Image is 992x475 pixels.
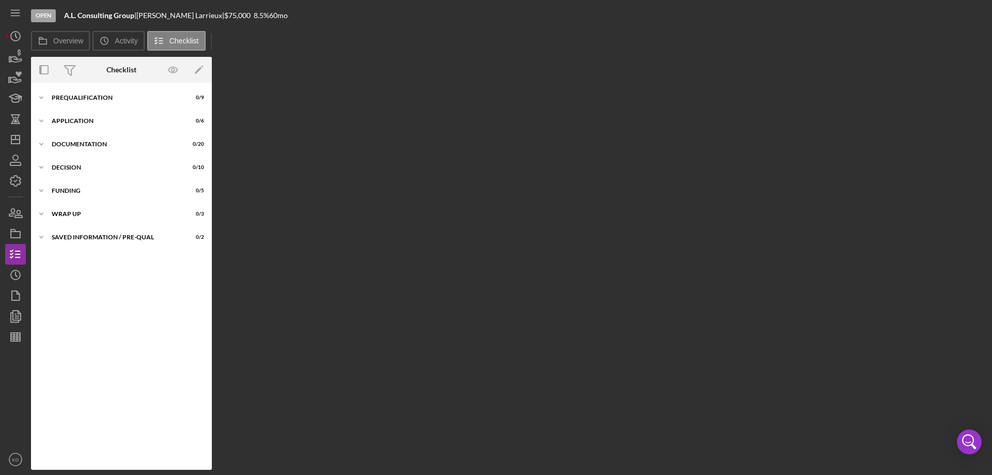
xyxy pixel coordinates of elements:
[31,9,56,22] div: Open
[52,95,178,101] div: Prequalification
[185,141,204,147] div: 0 / 20
[31,31,90,51] button: Overview
[52,164,178,171] div: Decision
[64,11,136,20] div: |
[106,66,136,74] div: Checklist
[52,234,178,240] div: Saved Information / Pre-Qual
[147,31,206,51] button: Checklist
[52,141,178,147] div: Documentation
[185,164,204,171] div: 0 / 10
[52,188,178,194] div: Funding
[136,11,224,20] div: [PERSON_NAME] Larrieux |
[185,211,204,217] div: 0 / 3
[185,188,204,194] div: 0 / 5
[92,31,144,51] button: Activity
[52,118,178,124] div: Application
[269,11,288,20] div: 60 mo
[12,457,19,463] text: KD
[185,95,204,101] div: 0 / 9
[169,37,199,45] label: Checklist
[64,11,134,20] b: A.L. Consulting Group
[185,118,204,124] div: 0 / 6
[115,37,137,45] label: Activity
[254,11,269,20] div: 8.5 %
[53,37,83,45] label: Overview
[5,449,26,470] button: KD
[52,211,178,217] div: Wrap up
[957,430,982,454] div: Open Intercom Messenger
[185,234,204,240] div: 0 / 2
[224,11,251,20] span: $75,000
